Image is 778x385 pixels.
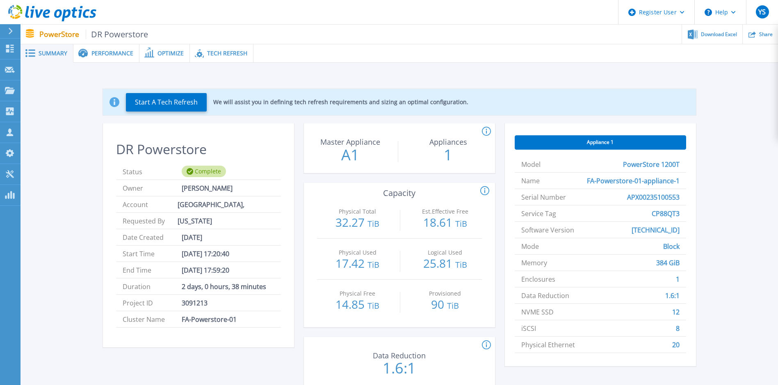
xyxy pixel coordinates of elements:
span: Physical Ethernet [521,337,575,353]
p: We will assist you in defining tech refresh requirements and sizing an optimal configuration. [213,99,468,105]
p: 17.42 [321,257,395,271]
span: Block [663,238,680,254]
p: 90 [408,298,482,312]
p: Master Appliance [306,138,394,146]
p: PowerStore [39,30,148,39]
p: 25.81 [408,257,482,271]
p: 14.85 [321,298,395,312]
span: Cluster Name [123,311,182,327]
span: [DATE] 17:59:20 [182,262,229,278]
span: CP88QT3 [652,205,680,221]
p: Data Reduction [355,352,443,359]
p: Est.Effective Free [411,209,480,214]
span: TiB [455,218,467,229]
span: Optimize [157,50,184,56]
span: 1 [676,271,680,287]
span: [DATE] [182,229,202,245]
span: TiB [367,300,379,311]
span: Serial Number [521,189,566,205]
span: Owner [123,180,182,196]
span: 384 GiB [656,255,680,271]
span: Service Tag [521,205,556,221]
span: Summary [39,50,67,56]
p: A1 [304,148,396,162]
span: Start Time [123,246,182,262]
span: APX00235100553 [627,189,680,205]
span: Requested By [123,213,182,229]
h2: DR Powerstore [116,142,281,157]
span: Download Excel [701,32,737,37]
span: 20 [672,337,680,353]
span: Date Created [123,229,182,245]
span: Status [123,164,182,180]
span: [DATE] 17:20:40 [182,246,229,262]
span: 2 days, 0 hours, 38 minutes [182,278,266,294]
p: Physical Free [323,291,392,296]
span: Data Reduction [521,287,569,303]
span: Performance [91,50,133,56]
span: TiB [447,300,459,311]
span: Software Version [521,222,574,238]
span: TiB [367,218,379,229]
span: Mode [521,238,539,254]
p: Physical Total [323,209,392,214]
div: Complete [182,166,226,177]
p: Appliances [404,138,492,146]
p: 18.61 [408,216,482,230]
span: Duration [123,278,182,294]
span: Enclosures [521,271,555,287]
span: Account [123,196,178,212]
span: Appliance 1 [587,139,614,146]
span: TiB [367,259,379,270]
span: 3091213 [182,295,208,311]
span: NVME SSD [521,304,554,320]
span: FA-Powerstore-01 [182,311,237,327]
span: Memory [521,255,547,271]
p: 1.6:1 [354,361,445,376]
span: Tech Refresh [207,50,247,56]
p: 1 [402,148,494,162]
span: [PERSON_NAME] [182,180,233,196]
span: [TECHNICAL_ID] [632,222,680,238]
span: End Time [123,262,182,278]
p: Provisioned [411,291,480,296]
button: Start A Tech Refresh [126,93,207,112]
span: DR Powerstore [86,30,148,39]
span: 8 [676,320,680,336]
span: PowerStore 1200T [623,156,680,172]
span: 1.6:1 [665,287,680,303]
span: TiB [455,259,467,270]
span: [GEOGRAPHIC_DATA], [US_STATE] [178,196,274,212]
span: Share [759,32,773,37]
p: 32.27 [321,216,395,230]
span: 12 [672,304,680,320]
span: FA-Powerstore-01-appliance-1 [587,173,680,189]
span: iSCSI [521,320,536,336]
p: Logical Used [411,250,480,255]
span: Project ID [123,295,182,311]
span: Name [521,173,540,189]
span: Model [521,156,541,172]
span: YS [758,9,766,15]
p: Physical Used [323,250,392,255]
